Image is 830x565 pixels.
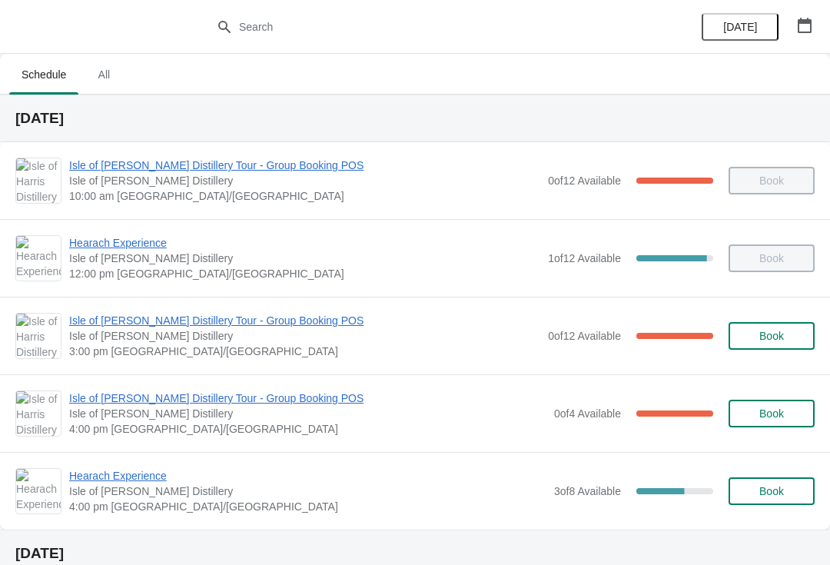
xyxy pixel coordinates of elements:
[69,235,540,251] span: Hearach Experience
[9,61,78,88] span: Schedule
[69,406,546,421] span: Isle of [PERSON_NAME] Distillery
[548,174,621,187] span: 0 of 12 Available
[723,21,757,33] span: [DATE]
[16,158,61,203] img: Isle of Harris Distillery Tour - Group Booking POS | Isle of Harris Distillery | 10:00 am Europe/...
[759,407,784,420] span: Book
[69,313,540,328] span: Isle of [PERSON_NAME] Distillery Tour - Group Booking POS
[554,485,621,497] span: 3 of 8 Available
[238,13,622,41] input: Search
[69,251,540,266] span: Isle of [PERSON_NAME] Distillery
[69,468,546,484] span: Hearach Experience
[69,158,540,173] span: Isle of [PERSON_NAME] Distillery Tour - Group Booking POS
[69,421,546,437] span: 4:00 pm [GEOGRAPHIC_DATA]/[GEOGRAPHIC_DATA]
[759,485,784,497] span: Book
[729,322,815,350] button: Book
[548,252,621,264] span: 1 of 12 Available
[69,328,540,344] span: Isle of [PERSON_NAME] Distillery
[69,499,546,514] span: 4:00 pm [GEOGRAPHIC_DATA]/[GEOGRAPHIC_DATA]
[548,330,621,342] span: 0 of 12 Available
[15,546,815,561] h2: [DATE]
[16,469,61,513] img: Hearach Experience | Isle of Harris Distillery | 4:00 pm Europe/London
[16,391,61,436] img: Isle of Harris Distillery Tour - Group Booking POS | Isle of Harris Distillery | 4:00 pm Europe/L...
[69,188,540,204] span: 10:00 am [GEOGRAPHIC_DATA]/[GEOGRAPHIC_DATA]
[69,391,546,406] span: Isle of [PERSON_NAME] Distillery Tour - Group Booking POS
[554,407,621,420] span: 0 of 4 Available
[702,13,779,41] button: [DATE]
[729,400,815,427] button: Book
[69,173,540,188] span: Isle of [PERSON_NAME] Distillery
[85,61,123,88] span: All
[16,314,61,358] img: Isle of Harris Distillery Tour - Group Booking POS | Isle of Harris Distillery | 3:00 pm Europe/L...
[15,111,815,126] h2: [DATE]
[759,330,784,342] span: Book
[69,266,540,281] span: 12:00 pm [GEOGRAPHIC_DATA]/[GEOGRAPHIC_DATA]
[16,236,61,281] img: Hearach Experience | Isle of Harris Distillery | 12:00 pm Europe/London
[729,477,815,505] button: Book
[69,344,540,359] span: 3:00 pm [GEOGRAPHIC_DATA]/[GEOGRAPHIC_DATA]
[69,484,546,499] span: Isle of [PERSON_NAME] Distillery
